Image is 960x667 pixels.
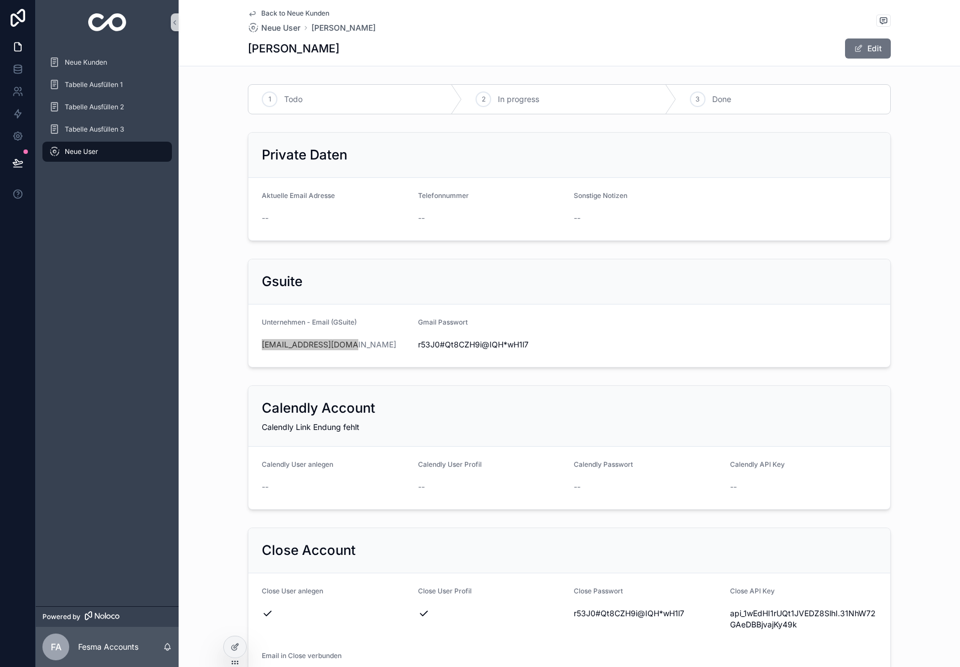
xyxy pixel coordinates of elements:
[574,460,633,468] span: Calendly Passwort
[262,587,323,595] span: Close User anlegen
[418,587,472,595] span: Close User Profil
[730,587,775,595] span: Close API Key
[730,608,877,630] span: api_1wEdHI1rUQt1JVEDZ8SlhI.31NhW72GAeDBBjvajKy49k
[574,587,623,595] span: Close Passwort
[42,119,172,139] a: Tabelle Ausfüllen 3
[262,481,268,492] span: --
[51,640,61,654] span: FA
[65,147,98,156] span: Neue User
[574,481,580,492] span: --
[574,191,627,200] span: Sonstige Notizen
[695,95,699,104] span: 3
[262,422,359,432] span: Calendly Link Endung fehlt
[730,460,785,468] span: Calendly API Key
[712,94,731,105] span: Done
[42,142,172,162] a: Neue User
[418,481,425,492] span: --
[36,45,179,176] div: scrollable content
[262,191,335,200] span: Aktuelle Email Adresse
[65,80,123,89] span: Tabelle Ausfüllen 1
[845,38,891,59] button: Edit
[65,125,124,134] span: Tabelle Ausfüllen 3
[36,606,179,627] a: Powered by
[42,612,80,621] span: Powered by
[574,608,721,619] span: r53J0#Qt8CZH9i@IQH*wH1l7
[418,460,482,468] span: Calendly User Profil
[65,58,107,67] span: Neue Kunden
[248,22,300,33] a: Neue User
[262,339,396,350] a: [EMAIL_ADDRESS][DOMAIN_NAME]
[261,22,300,33] span: Neue User
[42,52,172,72] a: Neue Kunden
[42,97,172,117] a: Tabelle Ausfüllen 2
[418,212,425,224] span: --
[88,13,127,31] img: App logo
[498,94,539,105] span: In progress
[262,146,347,164] h2: Private Daten
[42,75,172,95] a: Tabelle Ausfüllen 1
[418,318,468,326] span: Gmail Passwort
[78,641,138,652] p: Fesma Accounts
[262,399,375,417] h2: Calendly Account
[248,9,329,18] a: Back to Neue Kunden
[262,542,356,559] h2: Close Account
[482,95,486,104] span: 2
[284,94,303,105] span: Todo
[730,481,737,492] span: --
[262,273,303,291] h2: Gsuite
[262,318,357,326] span: Unternehmen - Email (GSuite)
[65,103,124,112] span: Tabelle Ausfüllen 2
[311,22,376,33] a: [PERSON_NAME]
[418,339,565,350] span: r53J0#Qt8CZH9i@IQH*wH1l7
[574,212,580,224] span: --
[262,651,342,660] span: Email in Close verbunden
[248,41,339,56] h1: [PERSON_NAME]
[418,191,469,200] span: Telefonnummer
[261,9,329,18] span: Back to Neue Kunden
[262,460,333,468] span: Calendly User anlegen
[262,212,268,224] span: --
[268,95,271,104] span: 1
